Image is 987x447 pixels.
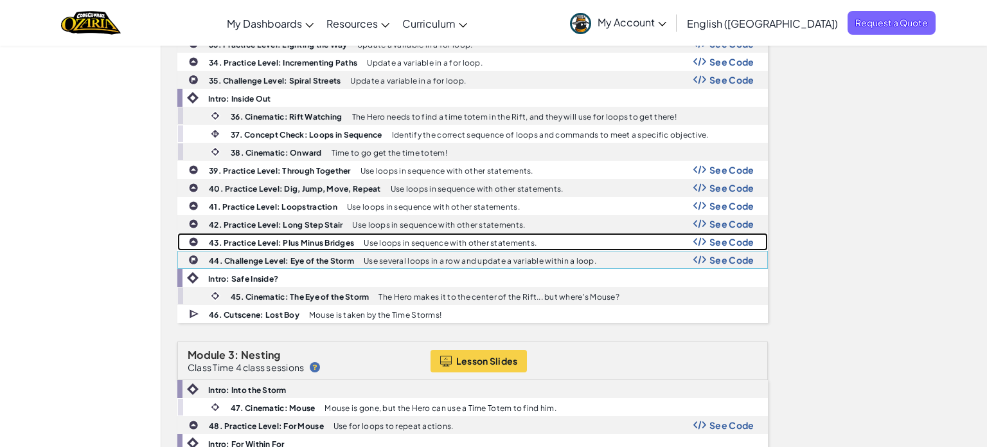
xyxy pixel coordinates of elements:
img: IconIntro.svg [187,272,199,284]
p: Update a variable in a for loop. [350,77,466,85]
img: Show Code Logo [693,219,706,228]
span: Lesson Slides [456,356,518,366]
img: Show Code Logo [693,75,706,84]
b: 36. Cinematic: Rift Watching [231,112,342,122]
span: See Code [709,201,754,211]
span: Curriculum [402,17,456,30]
p: Class Time 4 class sessions [188,362,304,372]
a: 37. Concept Check: Loops in Sequence Identify the correct sequence of loops and commands to meet ... [177,125,768,143]
img: IconCutscene.svg [189,308,200,320]
img: IconPracticeLevel.svg [188,420,199,430]
img: IconPracticeLevel.svg [188,219,199,229]
a: Request a Quote [848,11,936,35]
span: See Code [709,219,754,229]
img: IconInteractive.svg [209,128,221,140]
img: IconIntro.svg [187,92,199,104]
a: Resources [320,6,396,41]
p: Identify the correct sequence of loops and commands to meet a specific objective. [392,131,709,139]
b: 48. Practice Level: For Mouse [209,421,324,431]
img: IconCinematic.svg [209,290,221,302]
a: 34. Practice Level: Incrementing Paths Update a variable in a for loop. Show Code Logo See Code [177,53,768,71]
b: 40. Practice Level: Dig, Jump, Move, Repeat [209,184,381,194]
p: The Hero needs to find a time totem in the Rift, and they will use for loops to get there! [352,113,677,121]
img: Show Code Logo [693,421,706,430]
span: English ([GEOGRAPHIC_DATA]) [687,17,838,30]
b: Intro: Inside Out [208,94,271,104]
a: 35. Challenge Level: Spiral Streets Update a variable in a for loop. Show Code Logo See Code [177,71,768,89]
p: Mouse is taken by the Time Storms! [309,311,441,319]
p: Use loops in sequence with other statements. [347,203,520,211]
img: Show Code Logo [693,255,706,264]
b: 44. Challenge Level: Eye of the Storm [209,256,354,266]
a: 45. Cinematic: The Eye of the Storm The Hero makes it to the center of the Rift... but where's Mo... [177,287,768,305]
b: Intro: Into the Storm [208,385,287,395]
a: 38. Cinematic: Onward Time to go get the time totem! [177,143,768,161]
span: See Code [709,75,754,85]
p: The Hero makes it to the center of the Rift... but where's Mouse? [378,293,619,301]
span: See Code [709,237,754,247]
span: My Dashboards [227,17,302,30]
b: 39. Practice Level: Through Together [209,166,351,176]
a: Ozaria by CodeCombat logo [61,10,121,36]
a: English ([GEOGRAPHIC_DATA]) [680,6,844,41]
img: Show Code Logo [693,165,706,174]
p: Use loops in sequence with other statements. [364,239,537,247]
p: Use loops in sequence with other statements. [352,221,525,229]
img: Home [61,10,121,36]
span: See Code [709,165,754,175]
img: IconCinematic.svg [209,146,221,158]
span: Resources [326,17,378,30]
img: IconChallengeLevel.svg [188,75,199,85]
b: 38. Cinematic: Onward [231,148,322,158]
img: IconCinematic.svg [209,110,221,122]
p: Use for loops to repeat actions. [333,422,454,430]
a: My Dashboards [220,6,320,41]
p: Update a variable in a for loop. [357,41,473,49]
a: Curriculum [396,6,474,41]
img: IconHint.svg [310,362,320,372]
p: Use loops in sequence with other statements. [391,185,564,193]
a: 40. Practice Level: Dig, Jump, Move, Repeat Use loops in sequence with other statements. Show Cod... [177,179,768,197]
a: 44. Challenge Level: Eye of the Storm Use several loops in a row and update a variable within a l... [177,251,768,269]
a: 39. Practice Level: Through Together Use loops in sequence with other statements. Show Code Logo ... [177,161,768,179]
b: Intro: Safe Inside? [208,274,278,284]
img: avatar [570,13,591,34]
a: 42. Practice Level: Long Step Stair Use loops in sequence with other statements. Show Code Logo S... [177,215,768,233]
img: IconPracticeLevel.svg [188,201,199,211]
a: My Account [564,3,673,43]
img: IconChallengeLevel.svg [188,255,199,265]
span: See Code [709,255,754,265]
img: IconPracticeLevel.svg [188,57,199,67]
span: See Code [709,57,754,67]
img: IconCinematic.svg [209,401,221,413]
a: 41. Practice Level: Loopstraction Use loops in sequence with other statements. Show Code Logo See... [177,197,768,215]
b: 46. Cutscene: Lost Boy [209,310,299,320]
img: IconPracticeLevel.svg [188,237,199,247]
b: 45. Cinematic: The Eye of the Storm [231,292,369,302]
img: Show Code Logo [693,57,706,66]
b: 43. Practice Level: Plus Minus Bridges [209,238,354,248]
a: 47. Cinematic: Mouse Mouse is gone, but the Hero can use a Time Totem to find him. [177,398,768,416]
b: 35. Challenge Level: Spiral Streets [209,76,341,86]
p: Mouse is gone, but the Hero can use a Time Totem to find him. [325,404,556,412]
p: Update a variable in a for loop. [367,59,483,67]
b: 42. Practice Level: Long Step Stair [209,220,342,230]
img: Show Code Logo [693,201,706,210]
img: Show Code Logo [693,237,706,246]
b: 41. Practice Level: Loopstraction [209,202,337,212]
span: See Code [709,183,754,193]
a: 36. Cinematic: Rift Watching The Hero needs to find a time totem in the Rift, and they will use f... [177,107,768,125]
span: See Code [709,420,754,430]
span: Module [188,348,226,361]
p: Use loops in sequence with other statements. [360,167,533,175]
b: 34. Practice Level: Incrementing Paths [209,58,357,68]
p: Use several loops in a row and update a variable within a loop. [364,257,596,265]
p: Time to go get the time totem! [332,149,447,157]
span: Nesting [241,348,281,361]
a: 48. Practice Level: For Mouse Use for loops to repeat actions. Show Code Logo See Code [177,416,768,434]
img: IconPracticeLevel.svg [188,165,199,175]
img: IconPracticeLevel.svg [188,183,199,193]
button: Lesson Slides [431,350,528,372]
